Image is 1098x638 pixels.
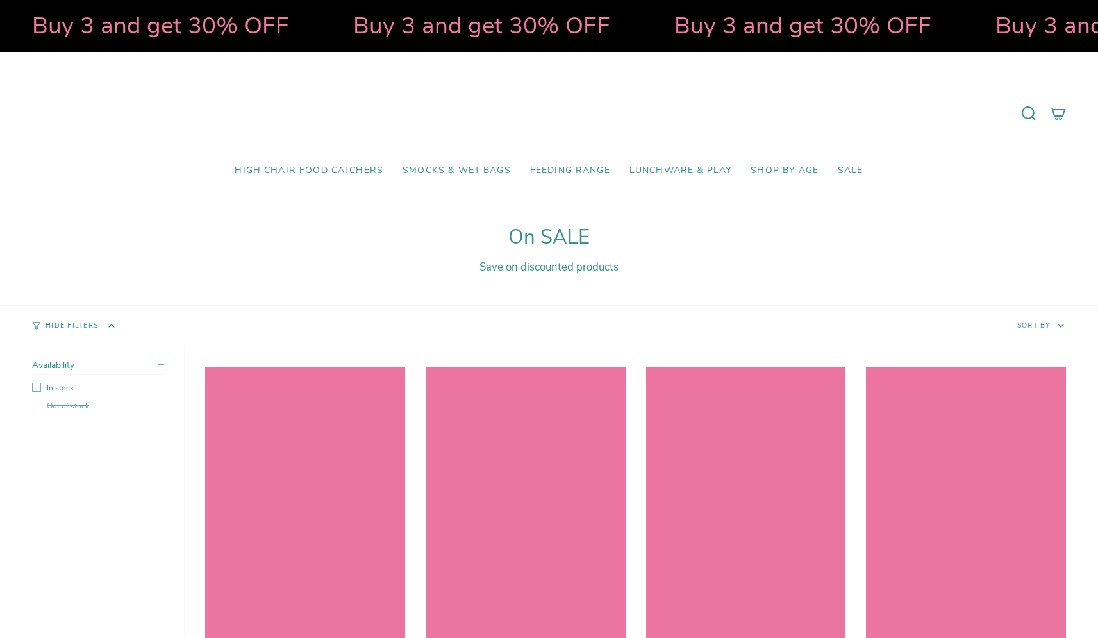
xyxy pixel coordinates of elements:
a: Mumma’s Little Helpers [438,71,660,156]
a: Shop by Age [741,156,828,186]
a: SALE [828,156,873,186]
div: Save on discounted products [32,260,1066,274]
span: Smocks & Wet Bags [403,165,511,176]
strong: Buy 3 and get 30% OFF [565,10,822,42]
a: Lunchware & Play [620,156,741,186]
a: Feeding Range [520,156,620,186]
span: Availability [32,359,74,371]
span: Hide Filters [46,323,98,330]
span: Lunchware & Play [629,165,731,176]
strong: Buy 3 and get 30% OFF [244,10,501,42]
span: High Chair Food Catchers [235,165,383,176]
a: High Chair Food Catchers [225,156,393,186]
span: Sort by [1017,321,1051,330]
h1: On SALE [32,226,1066,249]
summary: Availability [32,359,164,375]
label: In stock [32,383,164,393]
a: Smocks & Wet Bags [393,156,520,186]
span: Shop by Age [751,165,819,176]
button: Sort by [985,306,1098,346]
span: Feeding Range [530,165,610,176]
span: SALE [838,165,863,176]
